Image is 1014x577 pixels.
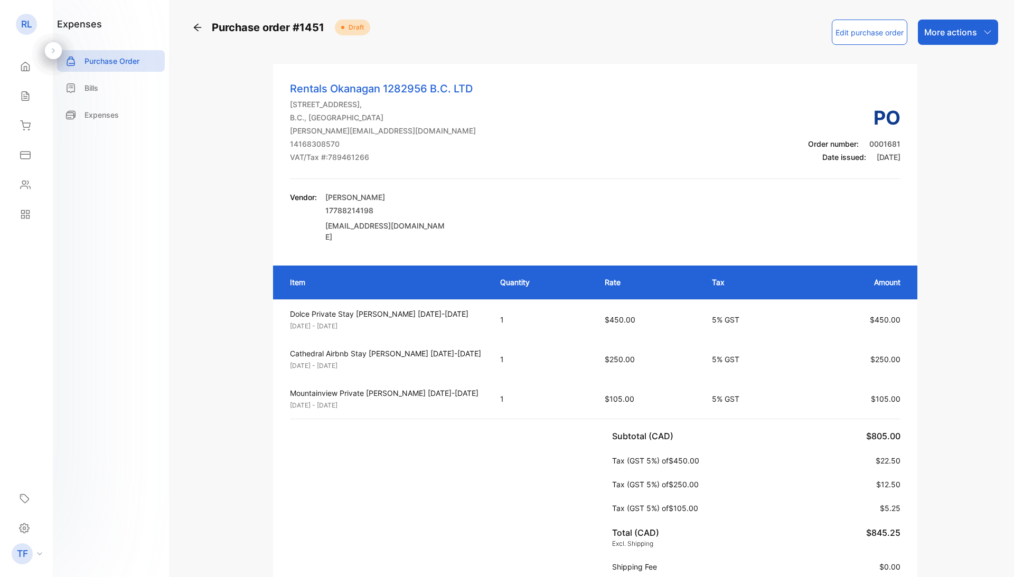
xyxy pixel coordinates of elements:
[866,431,900,441] span: $805.00
[290,99,476,110] p: [STREET_ADDRESS],
[84,55,139,67] p: Purchase Order
[876,480,900,489] span: $12.50
[325,220,447,242] p: [EMAIL_ADDRESS][DOMAIN_NAME]
[871,394,900,403] span: $105.00
[84,109,119,120] p: Expenses
[290,138,476,149] p: 14168308570
[612,430,678,442] p: Subtotal (CAD)
[290,361,481,371] p: [DATE] - [DATE]
[669,504,698,513] span: $105.00
[879,562,900,571] span: $0.00
[808,152,900,163] p: Date issued:
[290,401,481,410] p: [DATE] - [DATE]
[290,112,476,123] p: B.C., [GEOGRAPHIC_DATA]
[924,26,977,39] p: More actions
[808,103,900,132] h3: PO
[669,480,699,489] span: $250.00
[325,192,447,203] p: [PERSON_NAME]
[290,277,479,288] p: Item
[866,527,900,538] span: $845.25
[612,561,661,572] p: Shipping Fee
[290,81,476,97] p: Rentals Okanagan 1282956 B.C. LTD
[605,394,634,403] span: $105.00
[500,354,584,365] p: 1
[290,387,481,399] p: Mountainview Private [PERSON_NAME] [DATE]-[DATE]
[57,77,165,99] a: Bills
[290,192,317,203] p: Vendor:
[21,17,32,31] p: RL
[57,17,102,31] h1: expenses
[970,533,1014,577] iframe: LiveChat chat widget
[290,125,476,136] p: [PERSON_NAME][EMAIL_ADDRESS][DOMAIN_NAME]
[832,20,907,45] button: Edit purchase order
[605,277,691,288] p: Rate
[57,50,165,72] a: Purchase Order
[612,526,659,539] p: Total (CAD)
[812,277,900,288] p: Amount
[712,393,791,404] p: 5% GST
[877,153,900,162] span: [DATE]
[212,20,331,35] span: Purchase order #1451
[612,456,669,465] span: Tax (GST 5%) of
[712,277,791,288] p: Tax
[918,20,998,45] button: More actions
[17,547,28,561] p: TF
[57,104,165,126] a: Expenses
[712,354,791,365] p: 5% GST
[669,456,699,465] span: $450.00
[612,480,669,489] span: Tax (GST 5%) of
[880,504,900,513] span: $5.25
[344,23,364,32] span: Draft
[876,456,900,465] span: $22.50
[712,314,791,325] p: 5% GST
[500,277,584,288] p: Quantity
[605,315,635,324] span: $450.00
[870,315,900,324] span: $450.00
[612,539,659,548] p: Excl. Shipping
[290,152,476,163] p: VAT/Tax #: 789461266
[808,138,900,149] p: Order number:
[325,205,447,216] p: 17788214198
[612,504,669,513] span: Tax (GST 5%) of
[869,139,900,148] span: 0001681
[870,355,900,364] span: $250.00
[84,82,98,93] p: Bills
[500,314,584,325] p: 1
[290,348,481,359] p: Cathedral Airbnb Stay [PERSON_NAME] [DATE]-[DATE]
[605,355,635,364] span: $250.00
[290,308,481,319] p: Dolce Private Stay [PERSON_NAME] [DATE]-[DATE]
[290,321,481,331] p: [DATE] - [DATE]
[500,393,584,404] p: 1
